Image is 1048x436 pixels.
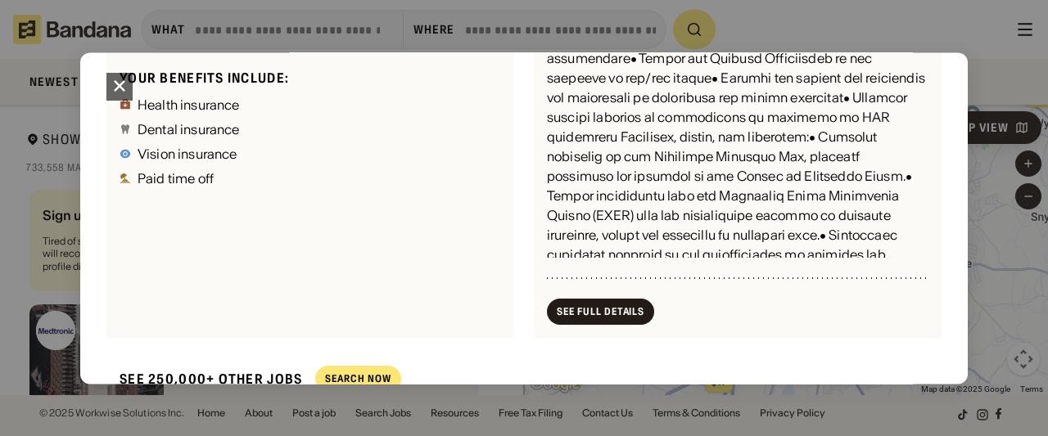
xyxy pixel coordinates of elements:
div: Your benefits include: [120,70,501,87]
div: Vision insurance [138,147,237,160]
div: Dental insurance [138,123,240,136]
div: See Full Details [557,307,644,317]
div: Health insurance [138,98,240,111]
div: Search Now [325,375,391,384]
div: See 250,000+ other jobs [106,357,302,401]
div: Paid time off [138,172,214,185]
